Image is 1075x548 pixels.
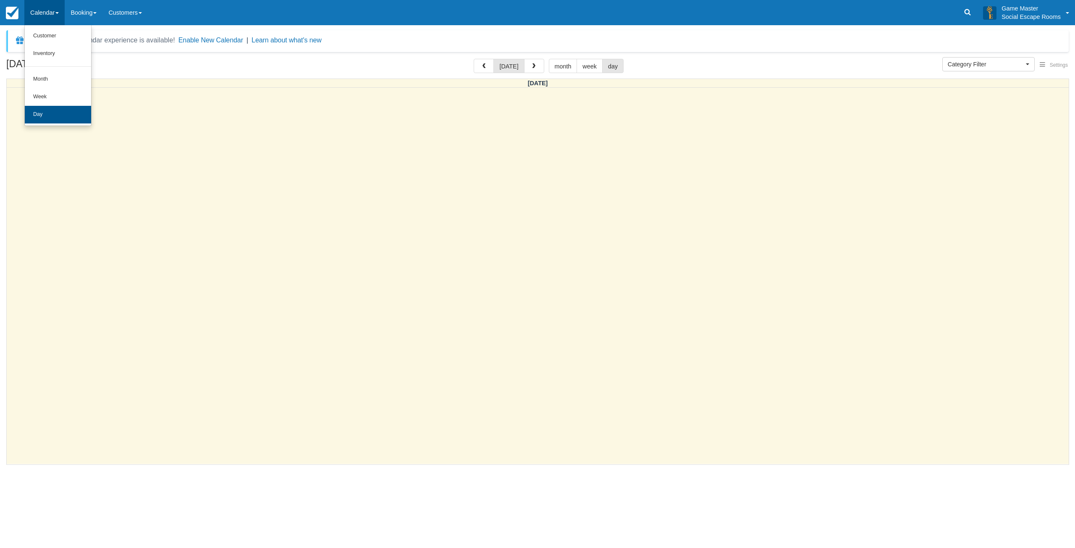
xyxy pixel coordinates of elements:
[983,6,996,19] img: A3
[948,60,1024,68] span: Category Filter
[528,80,548,87] span: [DATE]
[549,59,577,73] button: month
[28,35,175,45] div: A new Booking Calendar experience is available!
[178,36,243,45] button: Enable New Calendar
[577,59,603,73] button: week
[1002,13,1061,21] p: Social Escape Rooms
[942,57,1035,71] button: Category Filter
[493,59,524,73] button: [DATE]
[25,106,91,123] a: Day
[24,25,92,126] ul: Calendar
[602,59,624,73] button: day
[25,71,91,88] a: Month
[246,37,248,44] span: |
[25,45,91,63] a: Inventory
[6,59,113,74] h2: [DATE]
[6,7,18,19] img: checkfront-main-nav-mini-logo.png
[1050,62,1068,68] span: Settings
[25,27,91,45] a: Customer
[25,88,91,106] a: Week
[1035,59,1073,71] button: Settings
[252,37,322,44] a: Learn about what's new
[1002,4,1061,13] p: Game Master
